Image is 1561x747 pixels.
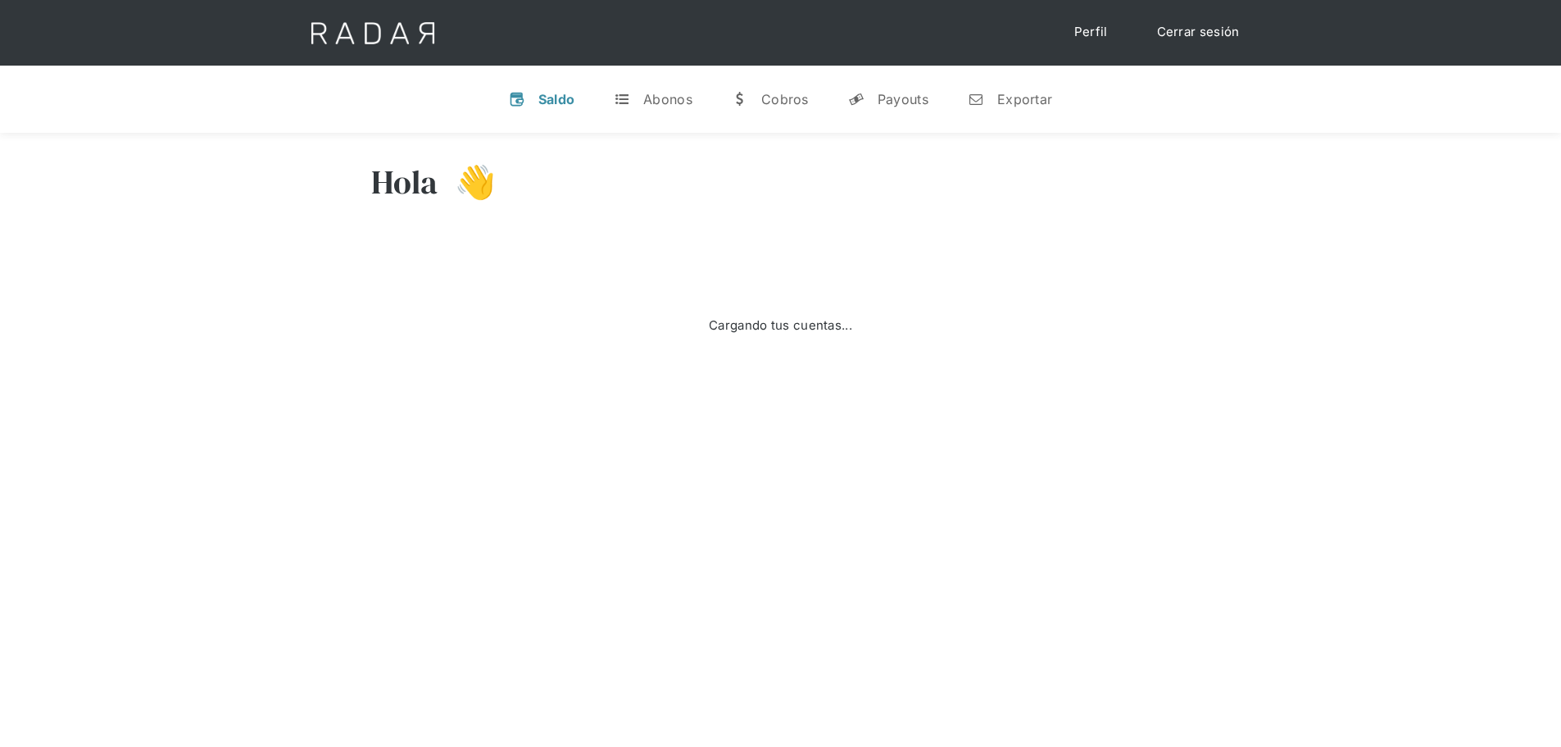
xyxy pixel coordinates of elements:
a: Cerrar sesión [1141,16,1256,48]
div: n [968,91,984,107]
h3: 👋 [438,162,496,203]
a: Perfil [1058,16,1124,48]
div: Saldo [538,91,575,107]
div: v [509,91,525,107]
h3: Hola [371,162,438,203]
div: Exportar [997,91,1052,107]
div: Cobros [761,91,809,107]
div: y [848,91,864,107]
div: w [732,91,748,107]
div: t [614,91,630,107]
div: Cargando tus cuentas... [709,317,852,335]
div: Abonos [643,91,692,107]
div: Payouts [878,91,928,107]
